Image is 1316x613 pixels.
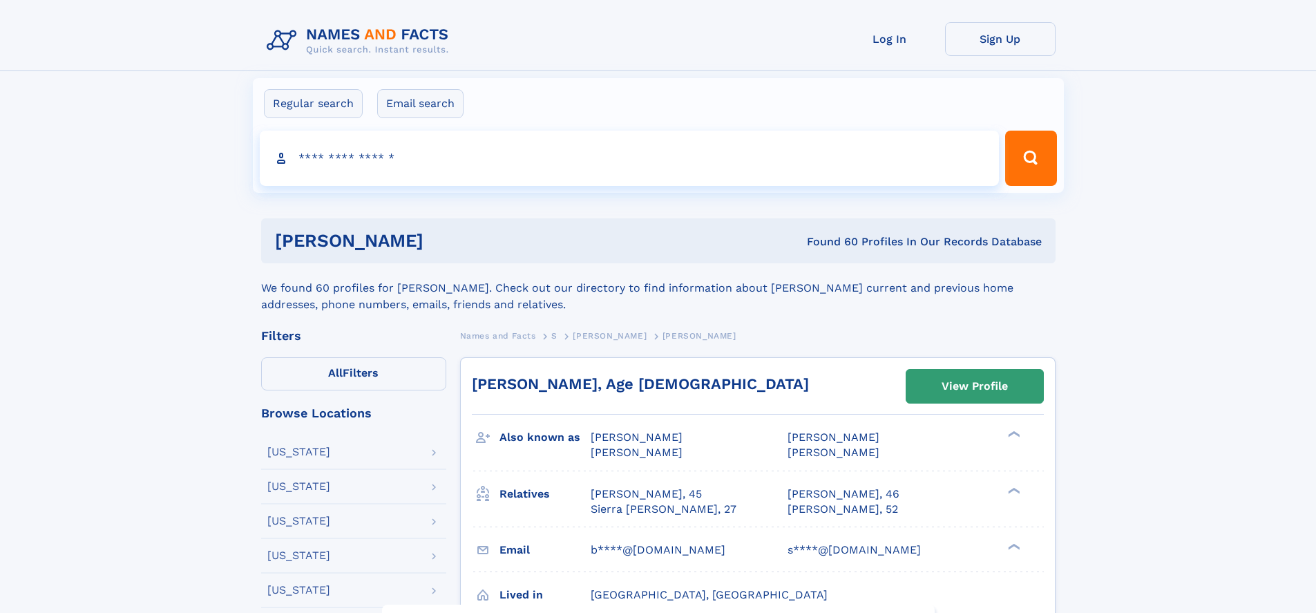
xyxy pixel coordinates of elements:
[591,502,736,517] a: Sierra [PERSON_NAME], 27
[945,22,1056,56] a: Sign Up
[377,89,464,118] label: Email search
[591,588,828,601] span: [GEOGRAPHIC_DATA], [GEOGRAPHIC_DATA]
[835,22,945,56] a: Log In
[906,370,1043,403] a: View Profile
[267,481,330,492] div: [US_STATE]
[261,263,1056,313] div: We found 60 profiles for [PERSON_NAME]. Check out our directory to find information about [PERSON...
[460,327,536,344] a: Names and Facts
[499,482,591,506] h3: Relatives
[267,516,330,527] div: [US_STATE]
[591,487,702,502] a: [PERSON_NAME], 45
[499,538,591,562] h3: Email
[267,550,330,561] div: [US_STATE]
[328,366,343,379] span: All
[591,431,683,444] span: [PERSON_NAME]
[662,331,736,341] span: [PERSON_NAME]
[573,327,647,344] a: [PERSON_NAME]
[615,234,1042,249] div: Found 60 Profiles In Our Records Database
[1004,486,1021,495] div: ❯
[499,426,591,449] h3: Also known as
[551,327,557,344] a: S
[1005,131,1056,186] button: Search Button
[472,375,809,393] a: [PERSON_NAME], Age [DEMOGRAPHIC_DATA]
[260,131,1000,186] input: search input
[261,22,460,59] img: Logo Names and Facts
[788,502,898,517] a: [PERSON_NAME], 52
[788,431,879,444] span: [PERSON_NAME]
[499,583,591,607] h3: Lived in
[264,89,363,118] label: Regular search
[942,370,1008,402] div: View Profile
[788,487,899,502] a: [PERSON_NAME], 46
[261,357,446,390] label: Filters
[275,232,616,249] h1: [PERSON_NAME]
[573,331,647,341] span: [PERSON_NAME]
[1004,430,1021,439] div: ❯
[551,331,557,341] span: S
[267,446,330,458] div: [US_STATE]
[1004,542,1021,551] div: ❯
[591,446,683,459] span: [PERSON_NAME]
[267,585,330,596] div: [US_STATE]
[261,330,446,342] div: Filters
[788,446,879,459] span: [PERSON_NAME]
[261,407,446,419] div: Browse Locations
